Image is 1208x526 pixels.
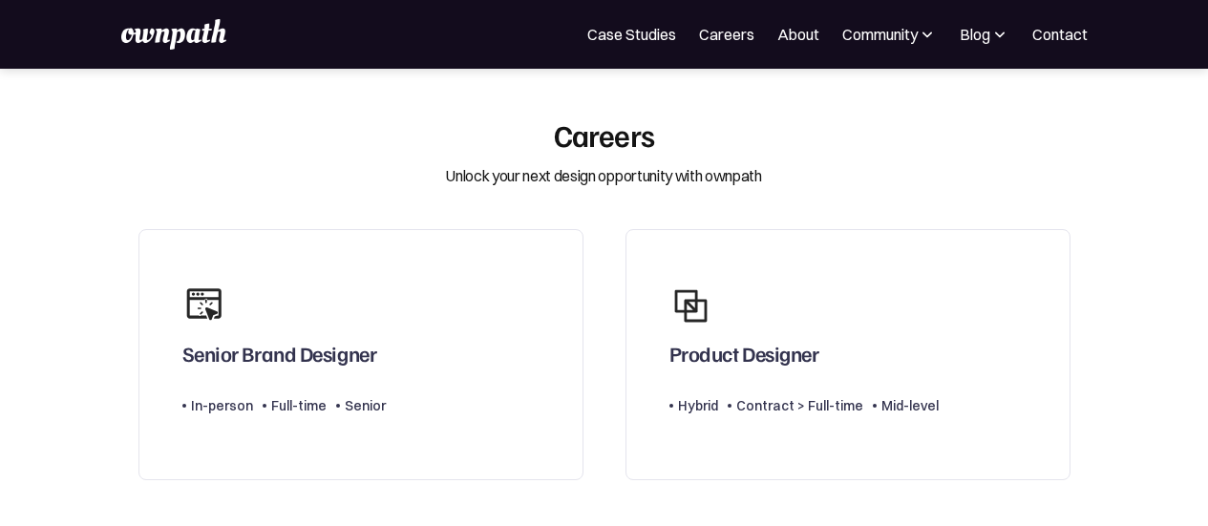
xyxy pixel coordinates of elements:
[736,394,863,417] div: Contract > Full-time
[138,229,583,479] a: Senior Brand DesignerIn-personFull-timeSenior
[678,394,718,417] div: Hybrid
[182,341,377,366] div: Senior Brand Designer
[960,23,1009,46] div: Blog
[960,23,990,46] div: Blog
[271,394,327,417] div: Full-time
[191,394,253,417] div: In-person
[881,394,939,417] div: Mid-level
[446,164,762,187] div: Unlock your next design opportunity with ownpath
[842,23,937,46] div: Community
[554,116,655,153] div: Careers
[345,394,386,417] div: Senior
[587,23,676,46] a: Case Studies
[699,23,754,46] a: Careers
[842,23,918,46] div: Community
[777,23,819,46] a: About
[625,229,1070,479] a: Product DesignerHybridContract > Full-timeMid-level
[1032,23,1088,46] a: Contact
[669,341,819,366] div: Product Designer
